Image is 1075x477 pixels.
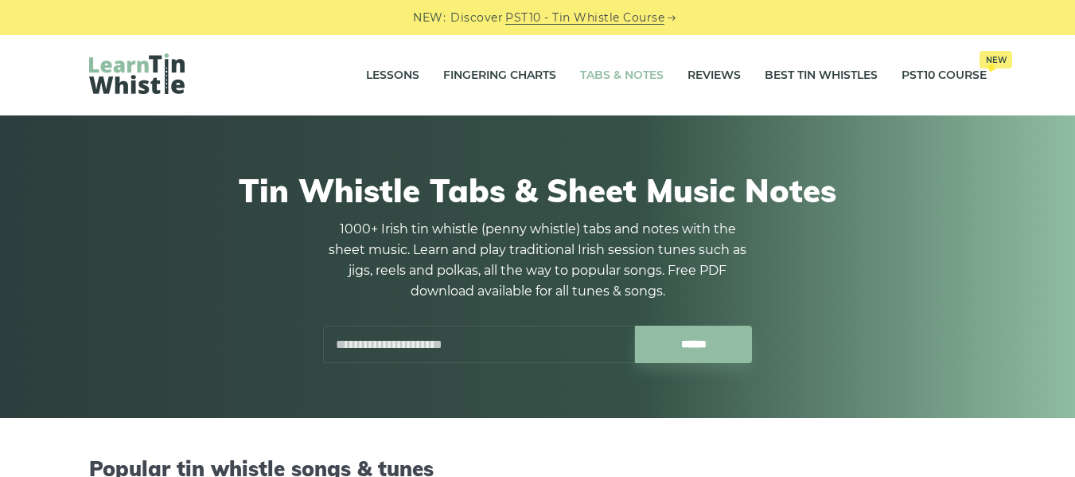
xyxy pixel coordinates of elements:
[980,51,1012,68] span: New
[687,56,741,96] a: Reviews
[765,56,878,96] a: Best Tin Whistles
[89,53,185,94] img: LearnTinWhistle.com
[902,56,987,96] a: PST10 CourseNew
[366,56,419,96] a: Lessons
[580,56,664,96] a: Tabs & Notes
[89,171,987,209] h1: Tin Whistle Tabs & Sheet Music Notes
[323,219,753,302] p: 1000+ Irish tin whistle (penny whistle) tabs and notes with the sheet music. Learn and play tradi...
[443,56,556,96] a: Fingering Charts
